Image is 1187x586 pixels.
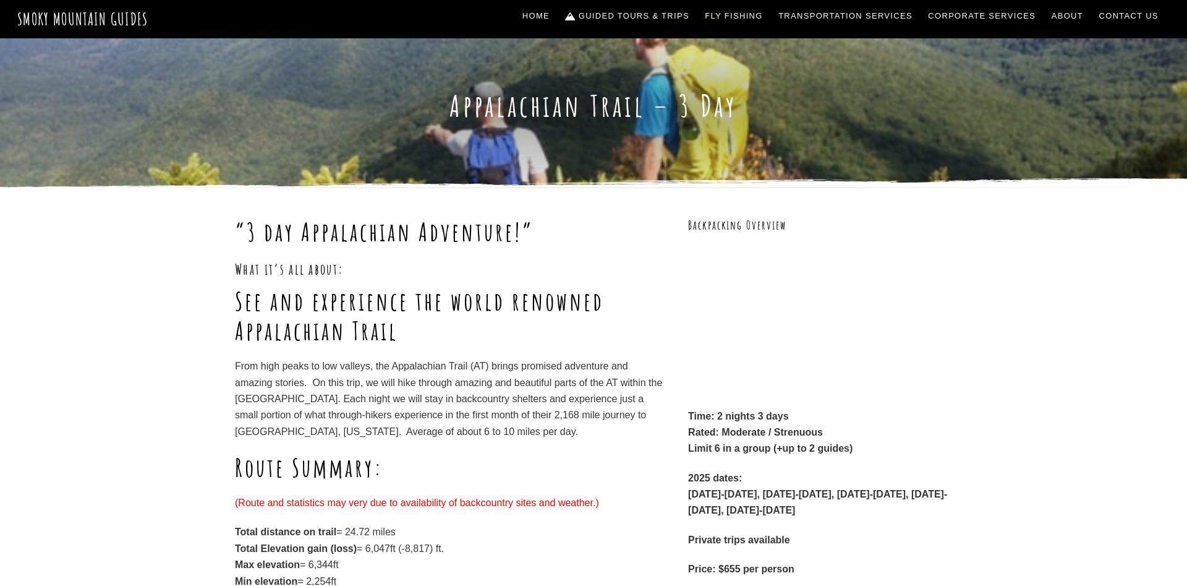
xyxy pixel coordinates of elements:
strong: Max elevation [235,559,300,570]
strong: Limit 6 in a group (+up to 2 guides) [688,443,853,454]
strong: Total distance on trail [235,527,336,537]
a: Home [517,3,555,29]
a: Corporate Services [924,3,1041,29]
h1: Appalachian Trail – 3 Day [235,88,952,124]
strong: Price: $655 per person [688,564,794,574]
a: Guided Tours & Trips [561,3,694,29]
a: Fly Fishing [700,3,768,29]
span: (Route and statistics may very due to availability of backcountry sites and weather.) [235,498,599,508]
strong: Rated: Moderate / Strenuous [688,427,823,437]
h1: See and experience the world renowned Appalachian Trail [235,287,665,346]
strong: Private trips available [688,535,790,545]
strong: 2025 dates: [DATE]-[DATE], [DATE]-[DATE], [DATE]-[DATE], [DATE]-[DATE], [DATE]-[DATE] [688,473,947,516]
strong: Total Elevation gain (loss) [235,543,357,554]
h1: Route Summary: [235,453,665,483]
strong: Time: 2 nights 3 days [688,411,788,421]
h3: Backpacking Overview [688,217,952,234]
p: From high peaks to low valleys, the Appalachian Trail (AT) brings promised adventure and amazing ... [235,358,665,440]
h3: What it’s all about: [235,259,665,279]
a: Contact Us [1094,3,1164,29]
h1: “3 day Appalachian Adventure!” [235,217,665,247]
a: Transportation Services [773,3,917,29]
a: About [1047,3,1088,29]
a: Smoky Mountain Guides [17,9,148,29]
